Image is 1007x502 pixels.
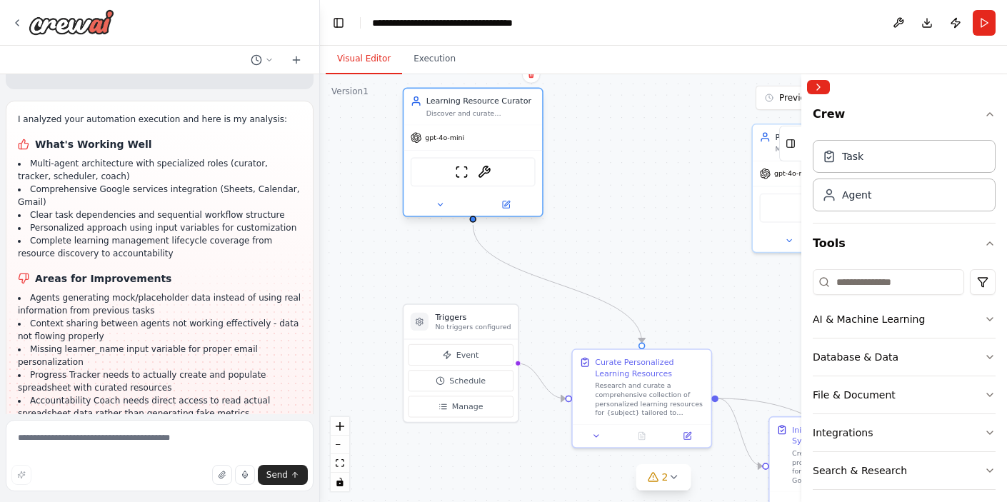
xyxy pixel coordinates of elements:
button: Upload files [212,465,232,485]
div: Learning Resource CuratorDiscover and curate personalized learning resources for {subject} based ... [403,90,543,219]
span: gpt-4o-mini [774,169,813,179]
button: Collapse right sidebar [807,80,830,94]
button: Improve this prompt [11,465,31,485]
h1: What's Working Well [18,137,301,151]
h3: Triggers [435,311,511,323]
li: Complete learning management lifecycle coverage from resource discovery to accountability [18,234,301,260]
button: toggle interactivity [331,473,349,491]
div: Monitor and track learning progress across {subject} courses and materials, maintaining detailed ... [775,145,884,154]
button: No output available [618,429,666,443]
img: ArxivPaperTool [478,165,491,179]
button: Schedule [409,370,513,391]
div: Learning Resource Curator [426,96,536,107]
button: Execution [402,44,467,74]
button: zoom out [331,436,349,454]
img: ScrapeWebsiteTool [455,165,469,179]
button: Click to speak your automation idea [235,465,255,485]
h1: Areas for Improvements [18,271,301,286]
button: Tools [813,224,996,263]
div: Curate Personalized Learning ResourcesResearch and curate a comprehensive collection of personali... [571,348,712,448]
p: I analyzed your automation execution and here is my analysis: [18,113,301,126]
div: Discover and curate personalized learning resources for {subject} based on {learning_level} and {... [426,109,536,119]
g: Edge from efe51267-1f01-4d84-bf08-68df4ca35417 to bce75bf1-9de9-42ca-a4a7-09e217c8fe44 [467,225,647,343]
button: File & Document [813,376,996,413]
button: Toggle Sidebar [796,74,807,502]
button: Search & Research [813,452,996,489]
li: Accountability Coach needs direct access to read actual spreadsheet data rather than generating f... [18,394,301,420]
button: 2 [636,464,691,491]
button: Delete node [522,65,541,84]
li: Clear task dependencies and sequential workflow structure [18,209,301,221]
button: zoom in [331,417,349,436]
div: Create a comprehensive progress tracking spreadsheet for {subject} learning using Google Sheets. ... [792,449,901,485]
button: Integrations [813,414,996,451]
div: AI & Machine Learning [813,312,925,326]
div: Curate Personalized Learning Resources [595,356,704,379]
div: Agent [842,188,871,202]
button: Manage [409,396,513,417]
button: fit view [331,454,349,473]
div: Search & Research [813,463,907,478]
div: Task [842,149,863,164]
div: Integrations [813,426,873,440]
span: Schedule [449,375,486,386]
li: Comprehensive Google services integration (Sheets, Calendar, Gmail) [18,183,301,209]
li: Context sharing between agents not working effectively - data not flowing properly [18,317,301,343]
div: File & Document [813,388,896,402]
button: Visual Editor [326,44,402,74]
div: Progress Tracker [775,131,884,143]
button: Open in side panel [668,429,706,443]
li: Multi-agent architecture with specialized roles (curator, tracker, scheduler, coach) [18,157,301,183]
button: Crew [813,100,996,134]
span: Manage [452,401,484,413]
li: Agents generating mock/placeholder data instead of using real information from previous tasks [18,291,301,317]
button: AI & Machine Learning [813,301,996,338]
div: Research and curate a comprehensive collection of personalized learning resources for {subject} t... [595,381,704,417]
li: Missing learner_name input variable for proper email personalization [18,343,301,368]
p: No triggers configured [435,323,511,332]
div: React Flow controls [331,417,349,491]
button: Switch to previous chat [245,51,279,69]
span: Send [266,469,288,481]
button: Event [409,344,513,366]
span: Event [456,349,479,361]
nav: breadcrumb [372,16,578,30]
span: gpt-4o-mini [425,133,464,142]
button: Previous executions [756,86,927,110]
button: Hide left sidebar [329,13,349,33]
span: Previous executions [779,92,864,104]
div: Version 1 [331,86,369,97]
button: Open in side panel [474,198,538,211]
g: Edge from triggers to bce75bf1-9de9-42ca-a4a7-09e217c8fe44 [517,358,566,404]
div: Progress TrackerMonitor and track learning progress across {subject} courses and materials, maint... [751,124,892,253]
div: Initialize Progress Tracking System [792,424,901,447]
g: Edge from bce75bf1-9de9-42ca-a4a7-09e217c8fe44 to cc6b0f1b-cb25-4a05-959f-d130788b6094 [718,393,959,471]
button: Send [258,465,308,485]
span: 2 [662,470,668,484]
img: Logo [29,9,114,35]
div: Database & Data [813,350,898,364]
g: Edge from bce75bf1-9de9-42ca-a4a7-09e217c8fe44 to 77cf9659-3fdb-4c24-a440-1c6a66f27c9c [718,393,762,471]
div: Crew [813,134,996,223]
button: Database & Data [813,338,996,376]
div: TriggersNo triggers configuredEventScheduleManage [403,303,519,423]
li: Progress Tracker needs to actually create and populate spreadsheet with curated resources [18,368,301,394]
li: Personalized approach using input variables for customization [18,221,301,234]
button: Start a new chat [285,51,308,69]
